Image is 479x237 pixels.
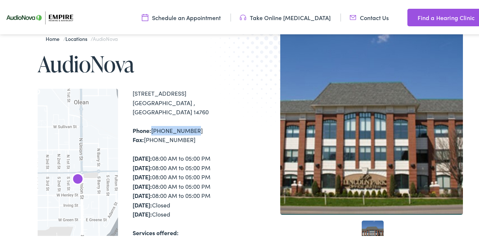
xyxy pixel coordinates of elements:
[46,34,118,41] span: / /
[93,34,118,41] span: AudioNova
[38,50,242,74] h1: AudioNova
[133,209,152,217] strong: [DATE]:
[133,152,242,218] div: 08:00 AM to 05:00 PM 08:00 AM to 05:00 PM 08:00 AM to 05:00 PM 08:00 AM to 05:00 PM 08:00 AM to 0...
[133,125,151,133] strong: Phone:
[133,171,152,179] strong: [DATE]:
[133,125,242,143] div: [PHONE_NUMBER] [PHONE_NUMBER]
[142,12,148,20] img: utility icon
[46,34,63,41] a: Home
[142,12,221,20] a: Schedule an Appointment
[240,12,331,20] a: Take Online [MEDICAL_DATA]
[350,12,356,20] img: utility icon
[65,34,91,41] a: Locations
[133,153,152,161] strong: [DATE]:
[350,12,389,20] a: Contact Us
[69,170,87,187] div: AudioNova
[240,12,246,20] img: utility icon
[133,181,152,189] strong: [DATE]:
[407,12,414,20] img: utility icon
[133,227,179,235] strong: Services offered:
[133,162,152,170] strong: [DATE]:
[133,134,144,142] strong: Fax:
[133,87,242,115] div: [STREET_ADDRESS] [GEOGRAPHIC_DATA] , [GEOGRAPHIC_DATA] 14760
[133,199,152,207] strong: [DATE]:
[133,190,152,198] strong: [DATE]:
